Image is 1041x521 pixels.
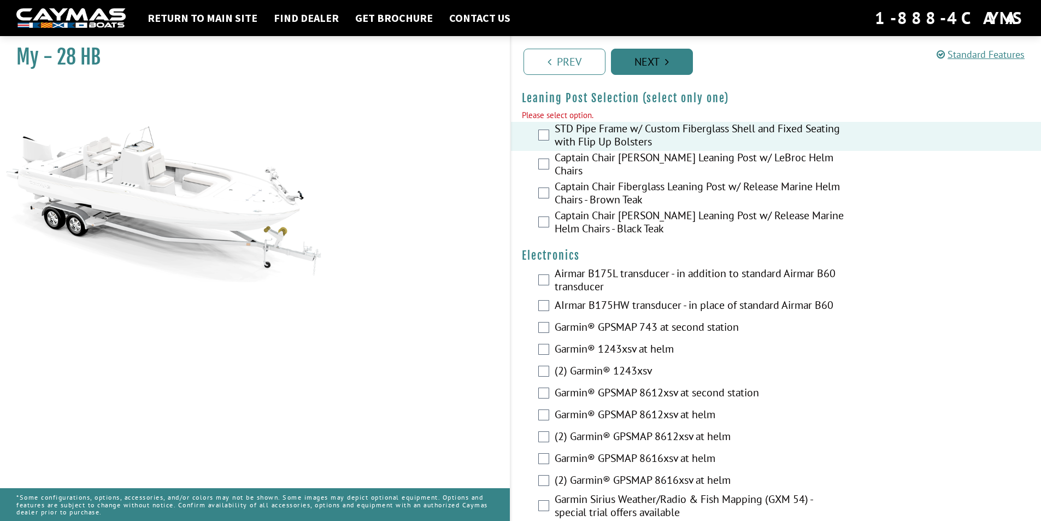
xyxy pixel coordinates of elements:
a: Get Brochure [350,11,438,25]
a: Find Dealer [268,11,344,25]
label: Garmin® GPSMAP 8616xsv at helm [555,452,846,467]
img: white-logo-c9c8dbefe5ff5ceceb0f0178aa75bf4bb51f6bca0971e226c86eb53dfe498488.png [16,8,126,28]
a: Standard Features [937,48,1025,61]
a: Prev [524,49,605,75]
p: *Some configurations, options, accessories, and/or colors may not be shown. Some images may depic... [16,488,493,521]
label: (2) Garmin® GPSMAP 8612xsv at helm [555,430,846,446]
div: Please select option. [522,109,1031,122]
label: Garmin® GPSMAP 8612xsv at second station [555,386,846,402]
label: Garmin® GPSMAP 743 at second station [555,320,846,336]
h1: My - 28 HB [16,45,483,69]
label: Airmar B175L transducer - in addition to standard Airmar B60 transducer [555,267,846,296]
h4: Electronics [522,249,1031,262]
label: Captain Chair [PERSON_NAME] Leaning Post w/ LeBroc Helm Chairs [555,151,846,180]
div: 1-888-4CAYMAS [875,6,1025,30]
label: Captain Chair [PERSON_NAME] Leaning Post w/ Release Marine Helm Chairs - Black Teak [555,209,846,238]
label: AIrmar B175HW transducer - in place of standard Airmar B60 [555,298,846,314]
label: (2) Garmin® 1243xsv [555,364,846,380]
h4: Leaning Post Selection (select only one) [522,91,1031,105]
a: Return to main site [142,11,263,25]
a: Contact Us [444,11,516,25]
label: Garmin® GPSMAP 8612xsv at helm [555,408,846,424]
label: STD Pipe Frame w/ Custom Fiberglass Shell and Fixed Seating with Flip Up Bolsters [555,122,846,151]
label: Garmin® 1243xsv at helm [555,342,846,358]
label: (2) Garmin® GPSMAP 8616xsv at helm [555,473,846,489]
label: Captain Chair Fiberglass Leaning Post w/ Release Marine Helm Chairs - Brown Teak [555,180,846,209]
a: Next [611,49,693,75]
